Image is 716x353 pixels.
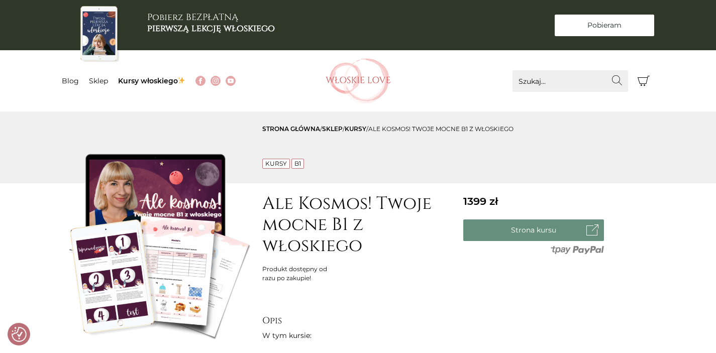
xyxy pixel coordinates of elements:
[265,160,287,167] a: Kursy
[262,125,514,133] span: / / /
[147,22,275,35] b: pierwszą lekcję włoskiego
[555,15,654,36] a: Pobieram
[262,193,453,257] h1: Ale Kosmos! Twoje mocne B1 z włoskiego
[345,125,366,133] a: Kursy
[463,219,604,241] a: Strona kursu
[118,76,186,85] a: Kursy włoskiego
[12,327,27,342] img: Revisit consent button
[262,315,453,326] h2: Opis
[178,77,185,84] img: ✨
[587,20,622,31] span: Pobieram
[89,76,108,85] a: Sklep
[12,327,27,342] button: Preferencje co do zgód
[513,70,628,92] input: Szukaj...
[147,12,275,34] h3: Pobierz BEZPŁATNĄ
[262,265,339,283] div: Produkt dostępny od razu po zakupie!
[463,195,498,207] span: 1399
[262,125,320,133] a: Strona główna
[294,160,301,167] a: B1
[633,70,655,92] button: Koszyk
[262,330,453,341] p: W tym kursie:
[368,125,514,133] span: Ale Kosmos! Twoje mocne B1 z włoskiego
[322,125,343,133] a: sklep
[326,58,391,103] img: Włoskielove
[62,76,79,85] a: Blog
